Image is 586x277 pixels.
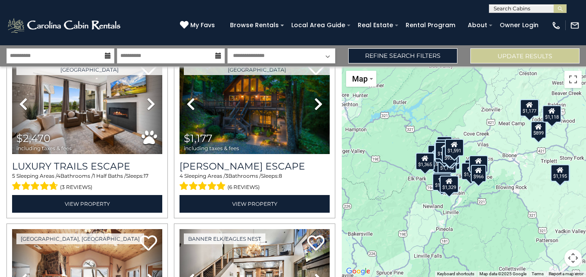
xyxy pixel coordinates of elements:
a: Real Estate [353,19,397,32]
a: Browse Rentals [226,19,283,32]
button: Change map style [346,71,376,87]
div: $932 [442,146,457,164]
span: (6 reviews) [227,182,260,193]
a: Terms (opens in new tab) [532,271,544,276]
div: $1,619 [427,152,446,170]
span: including taxes & fees [16,145,72,151]
span: My Favs [190,21,215,30]
span: Map [352,74,368,83]
div: $1,233 [435,142,454,159]
div: $899 [531,121,546,138]
div: $1,113 [438,156,457,173]
button: Toggle fullscreen view [564,71,582,88]
div: $1,291 [435,139,454,157]
div: $1,156 [433,172,452,189]
div: Sleeping Areas / Bathrooms / Sleeps: [180,172,330,193]
div: $1,656 [434,142,453,159]
img: thumbnail_168695581.jpeg [12,54,162,154]
div: $1,503 [432,173,451,191]
div: $628 [437,136,452,154]
button: Map camera controls [564,249,582,267]
a: [PERSON_NAME] / [PERSON_NAME], [GEOGRAPHIC_DATA] [184,58,330,75]
a: Rental Program [401,19,460,32]
span: 1 Half Baths / [93,173,126,179]
span: 3 [225,173,228,179]
div: $1,195 [551,164,570,182]
span: 4 [57,173,60,179]
img: phone-regular-white.png [551,21,561,30]
div: $1,118 [542,105,561,123]
div: $1,436 [461,163,480,180]
div: $1,591 [445,139,464,156]
span: 5 [12,173,15,179]
div: $1,177 [520,99,539,116]
div: Sleeping Areas / Bathrooms / Sleeps: [12,172,162,193]
div: $1,795 [428,145,447,162]
span: 17 [144,173,148,179]
span: Map data ©2025 Google [479,271,526,276]
a: View Property [12,195,162,213]
span: including taxes & fees [184,145,239,151]
a: [PERSON_NAME] Escape [180,161,330,172]
a: About [463,19,491,32]
span: $2,470 [16,132,50,145]
a: My Favs [180,21,217,30]
a: Report a map error [549,271,583,276]
a: Banner Elk/Eagles Nest [184,233,265,244]
a: Add to favorites [140,234,157,253]
h3: Todd Escape [180,161,330,172]
span: 8 [279,173,282,179]
a: [PERSON_NAME] / Blowing Rock, [GEOGRAPHIC_DATA] [16,58,162,75]
img: mail-regular-white.png [570,21,580,30]
a: Refine Search Filters [348,48,457,63]
a: Owner Login [495,19,543,32]
a: Open this area in Google Maps (opens a new window) [344,266,372,277]
a: Add to favorites [307,234,325,253]
a: [GEOGRAPHIC_DATA], [GEOGRAPHIC_DATA] [16,233,144,244]
div: $1,598 [469,155,488,173]
div: $966 [471,165,486,182]
a: Local Area Guide [287,19,350,32]
div: $1,365 [416,153,435,170]
span: $1,177 [184,132,212,145]
div: $1,329 [440,176,459,193]
span: (3 reviews) [60,182,92,193]
img: White-1-2.png [6,17,123,34]
a: View Property [180,195,330,213]
img: thumbnail_168627805.jpeg [180,54,330,154]
button: Keyboard shortcuts [437,271,474,277]
img: Google [344,266,372,277]
span: 4 [180,173,183,179]
button: Update Results [470,48,580,63]
a: Luxury Trails Escape [12,161,162,172]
